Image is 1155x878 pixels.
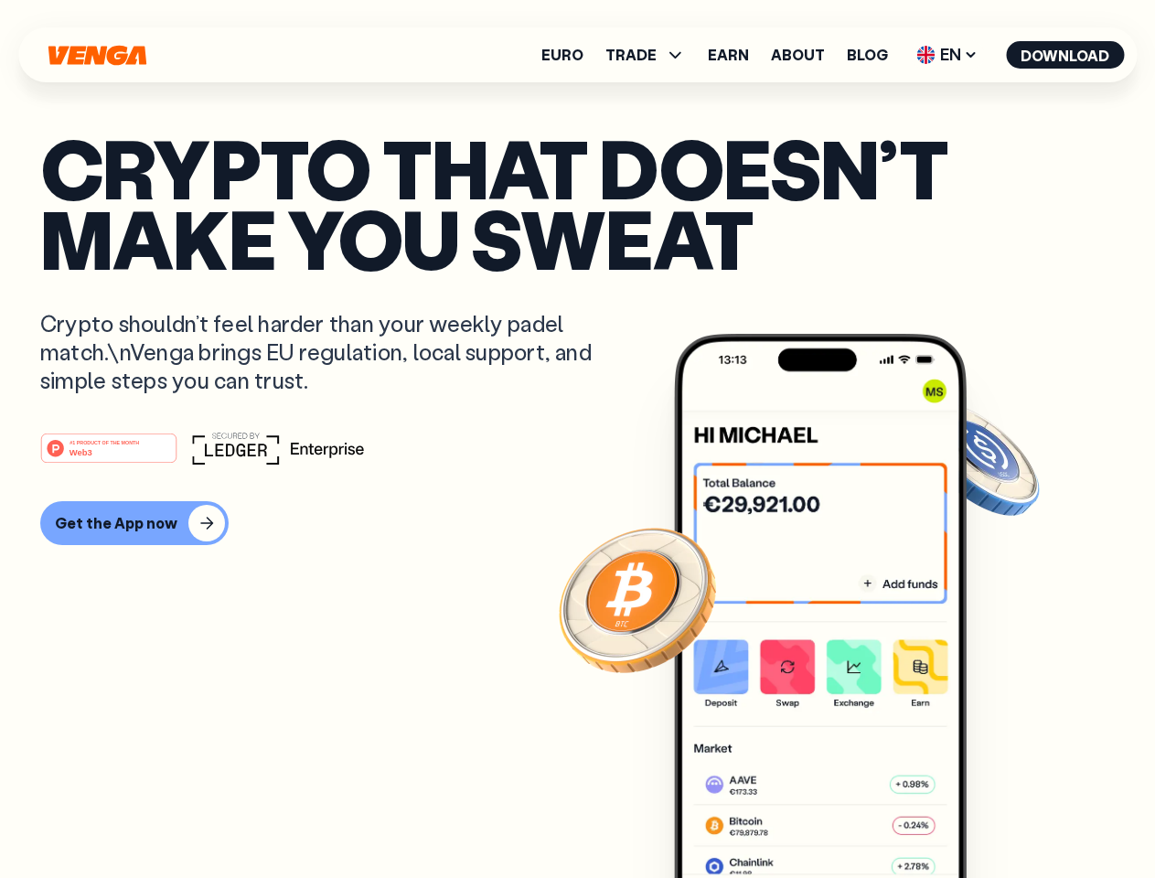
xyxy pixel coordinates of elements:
div: Get the App now [55,514,177,532]
a: Euro [541,48,583,62]
tspan: Web3 [70,446,92,456]
button: Download [1006,41,1124,69]
img: flag-uk [916,46,935,64]
span: TRADE [605,44,686,66]
p: Crypto shouldn’t feel harder than your weekly padel match.\nVenga brings EU regulation, local sup... [40,309,618,395]
a: About [771,48,825,62]
a: Earn [708,48,749,62]
span: EN [910,40,984,70]
a: Blog [847,48,888,62]
a: #1 PRODUCT OF THE MONTHWeb3 [40,444,177,467]
tspan: #1 PRODUCT OF THE MONTH [70,439,139,444]
p: Crypto that doesn’t make you sweat [40,133,1115,273]
a: Get the App now [40,501,1115,545]
button: Get the App now [40,501,229,545]
svg: Home [46,45,148,66]
img: Bitcoin [555,517,720,681]
span: TRADE [605,48,657,62]
img: USDC coin [912,393,1043,525]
